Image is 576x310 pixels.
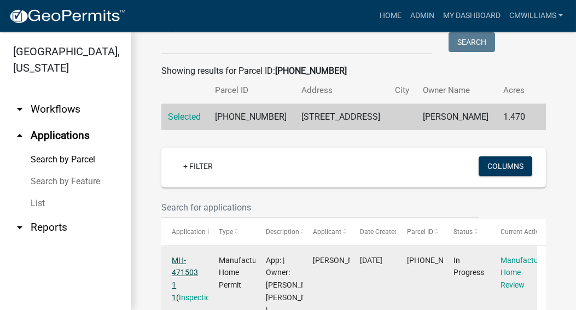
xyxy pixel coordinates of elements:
[13,221,26,234] i: arrow_drop_down
[497,78,532,103] th: Acres
[174,156,222,176] a: + Filter
[208,78,295,103] th: Parcel ID
[208,104,295,131] td: [PHONE_NUMBER]
[161,219,208,245] datatable-header-cell: Application Number
[302,219,350,245] datatable-header-cell: Applicant
[13,129,26,142] i: arrow_drop_up
[208,219,255,245] datatable-header-cell: Type
[388,78,416,103] th: City
[407,256,472,265] span: 060-00-04-001
[449,32,495,52] button: Search
[406,5,439,26] a: Admin
[295,78,388,103] th: Address
[13,103,26,116] i: arrow_drop_down
[479,156,532,176] button: Columns
[396,219,443,245] datatable-header-cell: Parcel ID
[168,112,201,122] a: Selected
[161,65,546,78] div: Showing results for Parcel ID:
[172,254,198,304] div: ( )
[313,228,341,236] span: Applicant
[375,5,406,26] a: Home
[179,293,218,302] a: Inspections
[295,104,388,131] td: [STREET_ADDRESS]
[501,228,546,236] span: Current Activity
[443,219,490,245] datatable-header-cell: Status
[501,256,549,290] a: Manufactured Home Review
[172,228,231,236] span: Application Number
[490,219,537,245] datatable-header-cell: Current Activity
[360,256,382,265] span: 08/30/2025
[313,256,371,265] span: WILLIAM STOCKTON
[275,66,347,76] strong: [PHONE_NUMBER]
[360,228,398,236] span: Date Created
[172,256,198,302] a: MH-471503 1 1
[407,228,433,236] span: Parcel ID
[416,78,497,103] th: Owner Name
[497,104,532,131] td: 1.470
[255,219,302,245] datatable-header-cell: Description
[161,196,479,219] input: Search for applications
[219,228,233,236] span: Type
[350,219,397,245] datatable-header-cell: Date Created
[439,5,505,26] a: My Dashboard
[453,256,484,277] span: In Progress
[219,256,267,290] span: Manufactured Home Permit
[505,5,567,26] a: cmwilliams
[266,228,299,236] span: Description
[453,228,473,236] span: Status
[416,104,497,131] td: [PERSON_NAME]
